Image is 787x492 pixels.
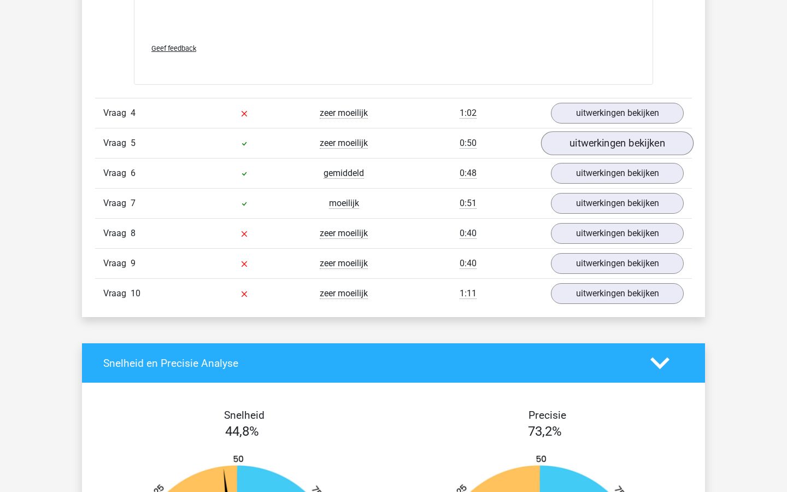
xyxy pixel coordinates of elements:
[320,228,368,239] span: zeer moeilijk
[320,258,368,269] span: zeer moeilijk
[151,44,196,52] span: Geef feedback
[320,288,368,299] span: zeer moeilijk
[329,198,359,209] span: moeilijk
[131,198,136,208] span: 7
[551,283,684,304] a: uitwerkingen bekijken
[460,198,477,209] span: 0:51
[406,409,688,421] h4: Precisie
[103,137,131,150] span: Vraag
[320,138,368,149] span: zeer moeilijk
[460,168,477,179] span: 0:48
[131,138,136,148] span: 5
[131,288,140,298] span: 10
[551,253,684,274] a: uitwerkingen bekijken
[103,357,634,370] h4: Snelheid en Precisie Analyse
[103,197,131,210] span: Vraag
[103,409,385,421] h4: Snelheid
[551,223,684,244] a: uitwerkingen bekijken
[103,257,131,270] span: Vraag
[103,167,131,180] span: Vraag
[460,258,477,269] span: 0:40
[528,424,562,439] span: 73,2%
[103,107,131,120] span: Vraag
[541,131,694,155] a: uitwerkingen bekijken
[551,103,684,124] a: uitwerkingen bekijken
[103,287,131,300] span: Vraag
[131,228,136,238] span: 8
[131,108,136,118] span: 4
[225,424,259,439] span: 44,8%
[551,193,684,214] a: uitwerkingen bekijken
[103,227,131,240] span: Vraag
[320,108,368,119] span: zeer moeilijk
[324,168,364,179] span: gemiddeld
[131,258,136,268] span: 9
[460,288,477,299] span: 1:11
[460,138,477,149] span: 0:50
[460,108,477,119] span: 1:02
[131,168,136,178] span: 6
[460,228,477,239] span: 0:40
[551,163,684,184] a: uitwerkingen bekijken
